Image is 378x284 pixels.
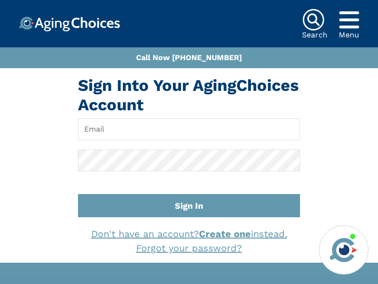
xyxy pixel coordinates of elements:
[19,17,120,32] img: Choice!
[78,76,300,115] h1: Sign Into Your AgingChoices Account
[78,150,300,171] input: Password
[327,234,360,266] img: avatar
[302,31,327,39] div: Search
[78,194,300,217] button: Sign In
[91,228,287,240] a: Don't have an account?Create oneinstead.
[136,242,242,254] a: Forgot your password?
[199,228,251,240] strong: Create one
[339,31,359,39] div: Menu
[339,9,359,31] div: Popover trigger
[302,9,325,31] img: search-icon.svg
[78,118,300,140] input: Email
[136,53,242,62] a: Call Now [PHONE_NUMBER]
